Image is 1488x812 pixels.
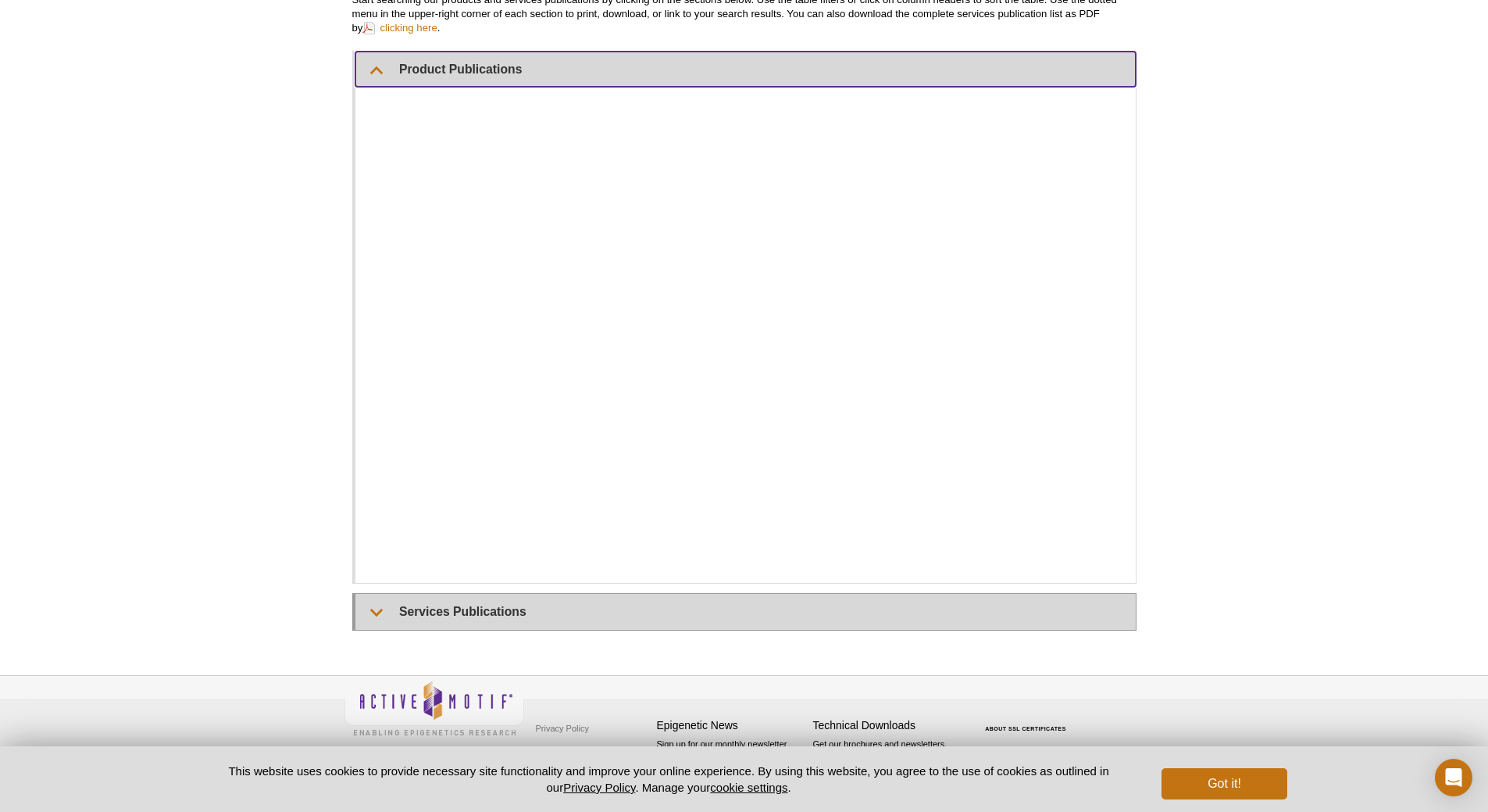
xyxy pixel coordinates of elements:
a: Terms & Conditions [532,740,614,764]
h4: Epigenetic News [657,719,805,732]
h4: Technical Downloads [813,719,962,732]
button: Got it! [1161,768,1286,799]
summary: Product Publications [355,52,1136,87]
a: ABOUT SSL CERTIFICATES [985,726,1066,732]
img: Active Motif, [344,676,524,739]
a: Privacy Policy [532,717,593,740]
table: Click to Verify - This site chose Symantec SSL for secure e-commerce and confidential communicati... [969,703,1087,738]
summary: Services Publications [355,594,1136,629]
p: This website uses cookies to provide necessary site functionality and improve your online experie... [202,763,1137,796]
div: Open Intercom Messenger [1435,759,1472,796]
button: cookie settings [710,781,787,794]
a: Privacy Policy [563,781,635,794]
p: Get our brochures and newsletters, or request them by mail. [813,738,962,778]
p: Sign up for our monthly newsletter highlighting recent publications in the field of epigenetics. [657,738,805,791]
a: clicking here [362,20,437,35]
